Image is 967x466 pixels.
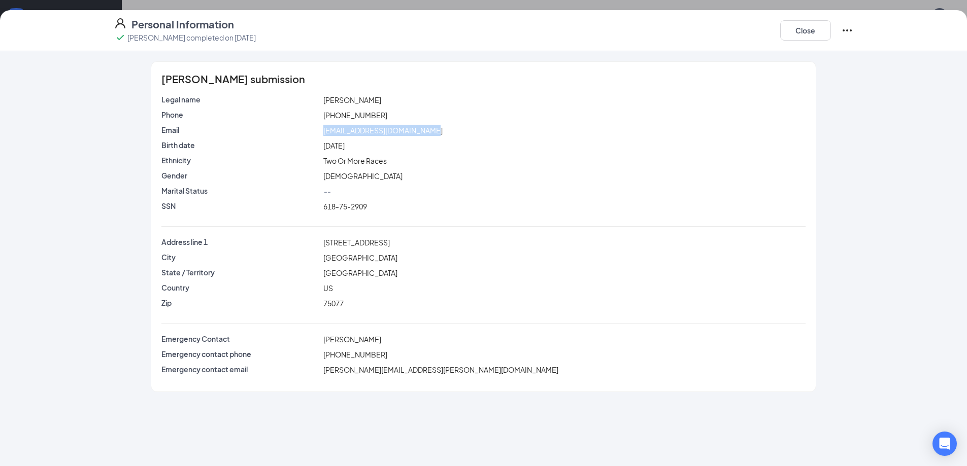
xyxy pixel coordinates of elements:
span: [PERSON_NAME] [323,335,381,344]
p: City [161,252,319,262]
span: 618-75-2909 [323,202,367,211]
span: [GEOGRAPHIC_DATA] [323,253,397,262]
p: Phone [161,110,319,120]
span: 75077 [323,299,344,308]
p: State / Territory [161,267,319,277]
h4: Personal Information [131,17,234,31]
p: SSN [161,201,319,211]
p: Ethnicity [161,155,319,165]
svg: User [114,17,126,29]
svg: Ellipses [841,24,853,37]
span: [DEMOGRAPHIC_DATA] [323,171,403,181]
p: Emergency contact phone [161,349,319,359]
svg: Checkmark [114,31,126,44]
p: Legal name [161,94,319,104]
p: Emergency Contact [161,334,319,344]
button: Close [780,20,831,41]
div: Open Intercom Messenger [932,432,957,456]
span: US [323,283,333,293]
p: Marital Status [161,186,319,196]
span: Two Or More Races [323,156,387,165]
p: [PERSON_NAME] completed on [DATE] [127,32,256,43]
span: [GEOGRAPHIC_DATA] [323,268,397,277]
p: Address line 1 [161,237,319,247]
span: [PERSON_NAME] [323,95,381,104]
span: [DATE] [323,141,345,150]
p: Email [161,125,319,135]
span: [EMAIL_ADDRESS][DOMAIN_NAME] [323,126,443,135]
span: [PERSON_NAME] submission [161,74,305,84]
p: Country [161,282,319,293]
p: Emergency contact email [161,364,319,374]
p: Gender [161,170,319,181]
span: [PHONE_NUMBER] [323,350,387,359]
span: -- [323,187,330,196]
p: Zip [161,298,319,308]
span: [PHONE_NUMBER] [323,111,387,120]
span: [PERSON_NAME][EMAIL_ADDRESS][PERSON_NAME][DOMAIN_NAME] [323,365,558,374]
span: [STREET_ADDRESS] [323,238,390,247]
p: Birth date [161,140,319,150]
